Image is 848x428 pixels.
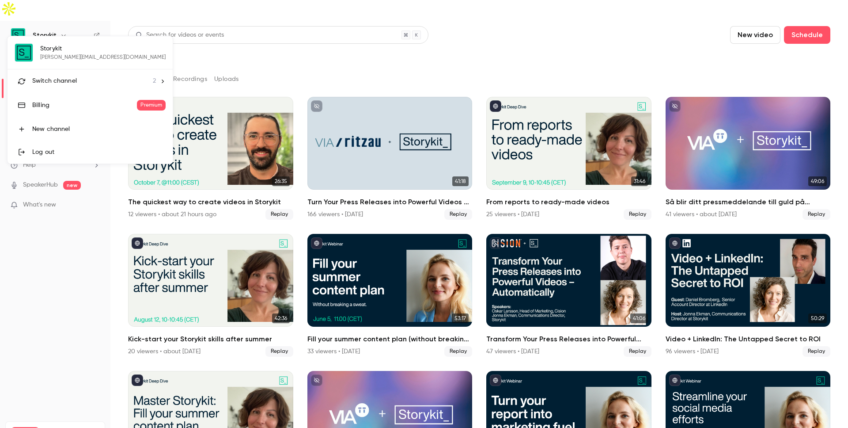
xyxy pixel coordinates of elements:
span: Premium [137,100,166,111]
div: Billing [32,101,137,110]
div: New channel [32,125,166,134]
span: Switch channel [32,76,77,86]
div: Log out [32,148,166,157]
span: 2 [153,76,156,86]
